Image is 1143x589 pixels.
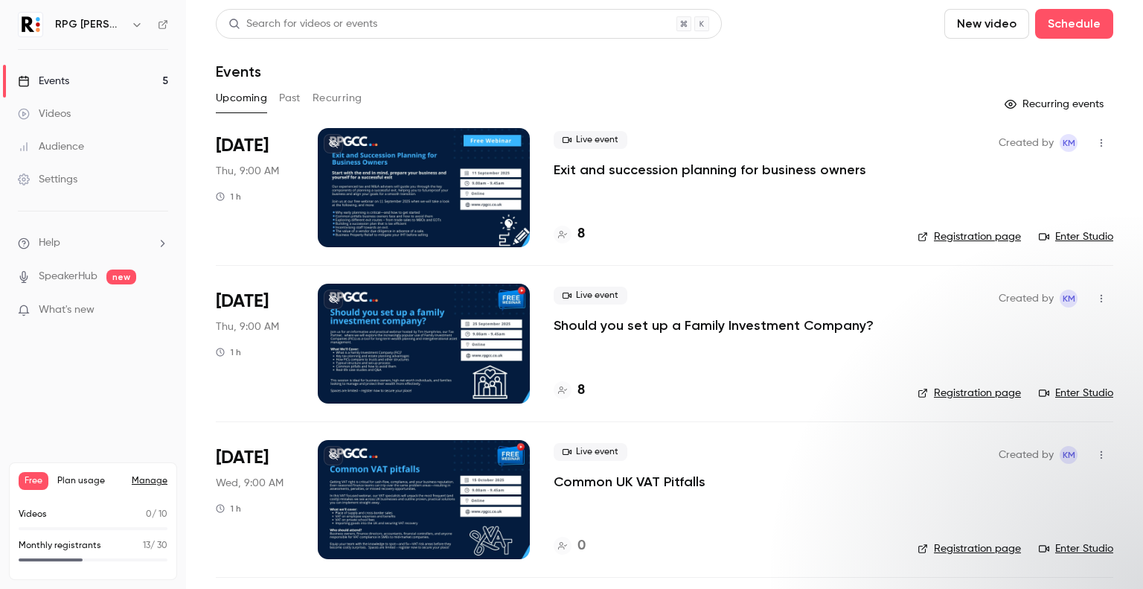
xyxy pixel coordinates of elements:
p: / 10 [146,508,167,521]
h6: RPG [PERSON_NAME] [PERSON_NAME] LLP [55,17,125,32]
a: 8 [554,224,585,244]
a: Exit and succession planning for business owners [554,161,866,179]
span: Live event [554,131,627,149]
div: Audience [18,139,84,154]
button: Recurring events [998,92,1113,116]
span: Created by [999,134,1054,152]
h4: 0 [577,536,586,556]
h4: 8 [577,224,585,244]
h1: Events [216,63,261,80]
button: Upcoming [216,86,267,110]
span: new [106,270,136,284]
a: Enter Studio [1039,386,1113,401]
div: Settings [18,172,77,187]
span: Kay Merryman [1060,134,1078,152]
span: Help [39,235,60,251]
span: Kay Merryman [1060,446,1078,464]
a: SpeakerHub [39,269,97,284]
span: [DATE] [216,446,269,470]
button: Past [279,86,301,110]
p: / 30 [143,539,167,553]
span: What's new [39,302,95,318]
span: Created by [999,290,1054,308]
a: 0 [554,536,586,556]
a: 8 [554,381,585,401]
span: KM [1063,290,1075,308]
p: Videos [19,508,47,521]
li: help-dropdown-opener [18,235,168,251]
span: 13 [143,541,150,550]
a: Common UK VAT Pitfalls [554,473,705,491]
img: RPG Crouch Chapman LLP [19,13,42,36]
a: Enter Studio [1039,229,1113,244]
span: Wed, 9:00 AM [216,476,284,491]
div: Videos [18,106,71,121]
div: Oct 15 Wed, 9:00 AM (Europe/London) [216,440,294,559]
span: KM [1063,446,1075,464]
div: 1 h [216,191,241,203]
div: Search for videos or events [228,16,377,32]
button: Recurring [313,86,362,110]
span: Free [19,472,48,490]
a: Registration page [918,386,1021,401]
span: Live event [554,287,627,305]
iframe: Noticeable Trigger [150,304,168,317]
span: Thu, 9:00 AM [216,164,279,179]
span: Created by [999,446,1054,464]
span: Kay Merryman [1060,290,1078,308]
a: Registration page [918,229,1021,244]
span: Thu, 9:00 AM [216,319,279,334]
span: KM [1063,134,1075,152]
span: [DATE] [216,134,269,158]
a: Manage [132,475,167,487]
div: 1 h [216,346,241,358]
button: Schedule [1035,9,1113,39]
div: Sep 11 Thu, 9:00 AM (Europe/London) [216,128,294,247]
p: Monthly registrants [19,539,101,553]
div: 1 h [216,503,241,515]
h4: 8 [577,381,585,401]
span: 0 [146,510,152,519]
span: Live event [554,443,627,461]
div: Sep 25 Thu, 9:00 AM (Europe/London) [216,284,294,403]
span: Plan usage [57,475,123,487]
div: Events [18,74,69,89]
span: [DATE] [216,290,269,313]
a: Should you set up a Family Investment Company? [554,316,874,334]
button: New video [944,9,1029,39]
